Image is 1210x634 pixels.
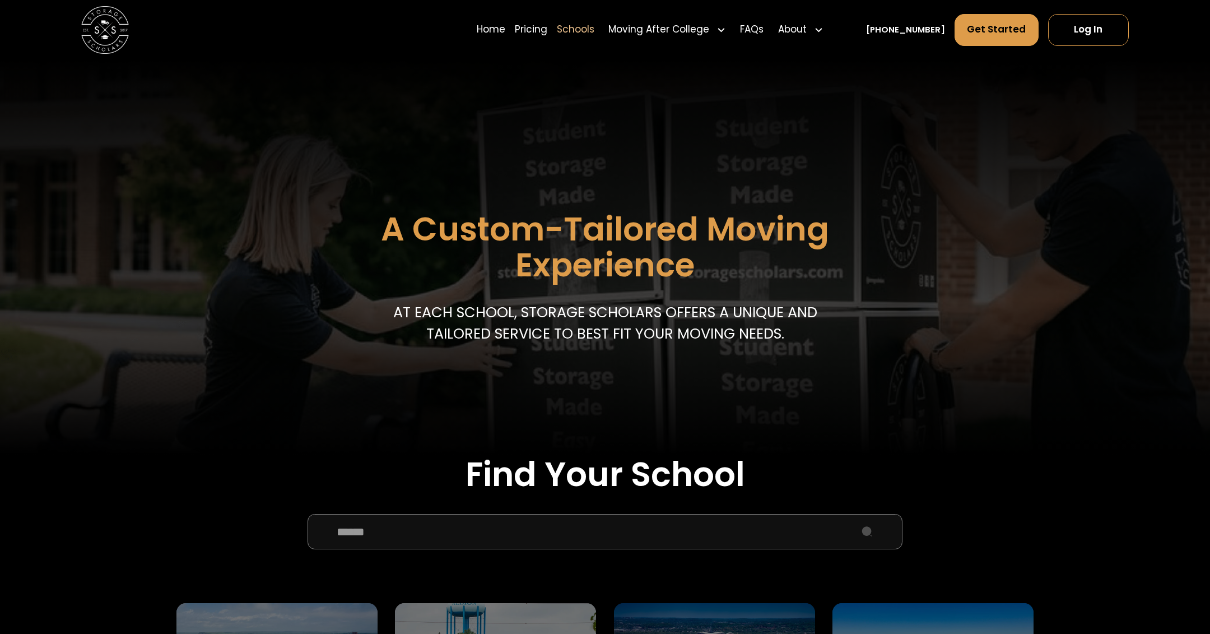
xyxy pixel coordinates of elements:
a: Schools [557,13,594,47]
div: About [778,22,807,37]
a: [PHONE_NUMBER] [866,24,945,36]
a: Log In [1048,14,1129,46]
p: At each school, storage scholars offers a unique and tailored service to best fit your Moving needs. [388,302,822,345]
h1: A Custom-Tailored Moving Experience [319,211,891,284]
a: FAQs [740,13,764,47]
img: Storage Scholars main logo [81,6,129,54]
a: Home [477,13,505,47]
div: Moving After College [604,13,731,47]
h2: Find Your School [176,455,1034,494]
a: Pricing [515,13,547,47]
div: Moving After College [608,22,709,37]
div: About [773,13,828,47]
a: Get Started [955,14,1039,46]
